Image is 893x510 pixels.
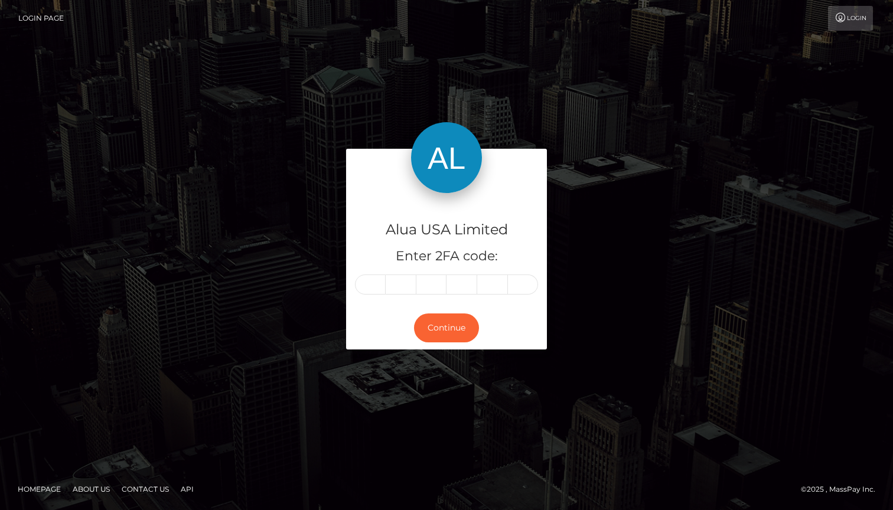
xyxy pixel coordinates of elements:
a: API [176,480,198,498]
a: Homepage [13,480,66,498]
a: Contact Us [117,480,174,498]
a: Login Page [18,6,64,31]
button: Continue [414,313,479,342]
a: About Us [68,480,115,498]
img: Alua USA Limited [411,122,482,193]
h4: Alua USA Limited [355,220,538,240]
h5: Enter 2FA code: [355,247,538,266]
a: Login [828,6,873,31]
div: © 2025 , MassPay Inc. [801,483,884,496]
